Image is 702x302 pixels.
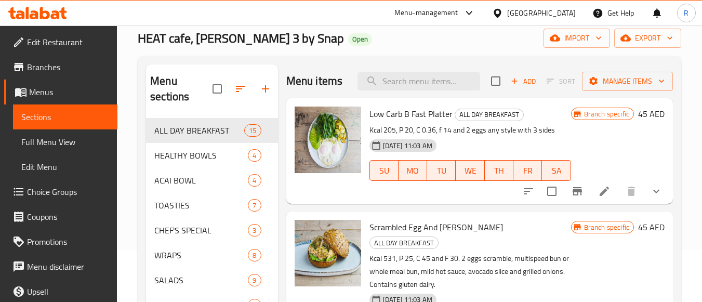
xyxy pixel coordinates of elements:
[146,168,277,193] div: ACAI BOWL4
[4,204,117,229] a: Coupons
[4,179,117,204] a: Choice Groups
[546,163,566,178] span: SA
[507,73,540,89] button: Add
[29,86,109,98] span: Menus
[638,220,665,234] h6: 45 AED
[614,29,681,48] button: export
[21,136,109,148] span: Full Menu View
[295,107,361,173] img: Low Carb B Fast Platter
[146,243,277,268] div: WRAPS8
[348,35,372,44] span: Open
[370,237,438,249] span: ALL DAY BREAKFAST
[619,179,644,204] button: delete
[21,161,109,173] span: Edit Menu
[552,32,602,45] span: import
[456,160,484,181] button: WE
[248,226,260,235] span: 3
[369,124,571,137] p: Kcal 205, P 20, C 0.36, f 14 and 2 eggs any style with 3 sides
[248,274,261,286] div: items
[146,118,277,143] div: ALL DAY BREAKFAST15
[154,149,248,162] span: HEALTHY BOWLS
[146,193,277,218] div: TOASTIES7
[369,160,399,181] button: SU
[427,160,456,181] button: TU
[403,163,423,178] span: MO
[542,160,571,181] button: SA
[13,154,117,179] a: Edit Menu
[507,73,540,89] span: Add item
[565,179,590,204] button: Branch-specific-item
[513,160,542,181] button: FR
[27,61,109,73] span: Branches
[507,7,576,19] div: [GEOGRAPHIC_DATA]
[27,36,109,48] span: Edit Restaurant
[379,141,436,151] span: [DATE] 11:03 AM
[248,275,260,285] span: 9
[399,160,427,181] button: MO
[509,75,537,87] span: Add
[248,224,261,237] div: items
[248,176,260,186] span: 4
[154,274,248,286] span: SALADS
[21,111,109,123] span: Sections
[154,199,248,212] span: TOASTIES
[27,186,109,198] span: Choice Groups
[13,129,117,154] a: Full Menu View
[248,149,261,162] div: items
[146,143,277,168] div: HEALTHY BOWLS4
[154,224,248,237] span: CHEF'S SPECIAL
[154,249,248,261] div: WRAPS
[369,106,453,122] span: Low Carb B Fast Platter
[598,185,611,198] a: Edit menu item
[228,76,253,101] span: Sort sections
[518,163,538,178] span: FR
[154,124,244,137] span: ALL DAY BREAKFAST
[431,163,452,178] span: TU
[348,33,372,46] div: Open
[138,27,344,50] span: HEAT cafe, [PERSON_NAME] 3 by Snap
[253,76,278,101] button: Add section
[4,229,117,254] a: Promotions
[357,72,480,90] input: search
[590,75,665,88] span: Manage items
[638,107,665,121] h6: 45 AED
[146,218,277,243] div: CHEF'S SPECIAL3
[622,32,673,45] span: export
[4,254,117,279] a: Menu disclaimer
[248,174,261,187] div: items
[4,55,117,80] a: Branches
[460,163,480,178] span: WE
[580,109,633,119] span: Branch specific
[369,219,503,235] span: Scrambled Egg And [PERSON_NAME]
[248,199,261,212] div: items
[541,180,563,202] span: Select to update
[27,260,109,273] span: Menu disclaimer
[27,235,109,248] span: Promotions
[206,78,228,100] span: Select all sections
[582,72,673,91] button: Manage items
[489,163,509,178] span: TH
[146,268,277,293] div: SALADS9
[580,222,633,232] span: Branch specific
[248,151,260,161] span: 4
[455,109,524,121] div: ALL DAY BREAKFAST
[650,185,663,198] svg: Show Choices
[374,163,394,178] span: SU
[295,220,361,286] img: Scrambled Egg And Avo Burger
[455,109,523,121] span: ALL DAY BREAKFAST
[248,251,260,260] span: 8
[4,80,117,104] a: Menus
[4,30,117,55] a: Edit Restaurant
[644,179,669,204] button: show more
[248,201,260,211] span: 7
[27,211,109,223] span: Coupons
[540,73,582,89] span: Select section first
[13,104,117,129] a: Sections
[394,7,458,19] div: Menu-management
[485,160,513,181] button: TH
[154,174,248,187] div: ACAI BOWL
